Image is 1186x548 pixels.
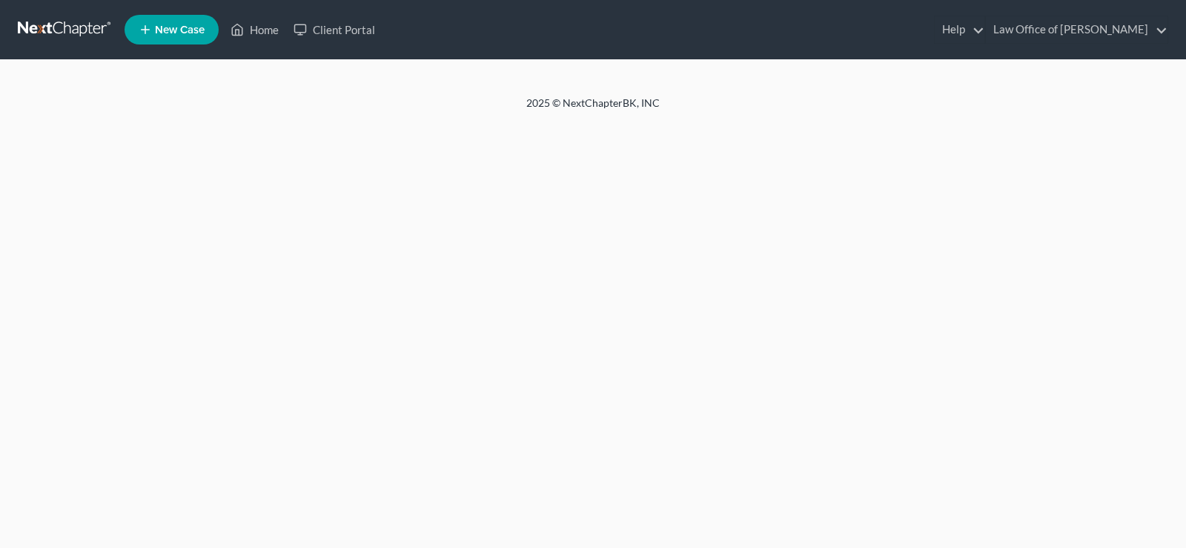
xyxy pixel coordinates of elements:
div: 2025 © NextChapterBK, INC [170,96,1016,122]
new-legal-case-button: New Case [125,15,219,44]
a: Home [223,16,286,43]
a: Client Portal [286,16,382,43]
a: Help [935,16,984,43]
a: Law Office of [PERSON_NAME] [986,16,1167,43]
